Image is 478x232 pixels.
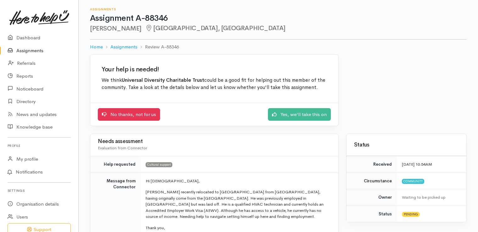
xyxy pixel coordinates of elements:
h6: Assignments [90,8,467,11]
h6: Profile [8,141,71,150]
time: [DATE] 10:54AM [402,162,432,167]
td: Help requested [90,156,141,173]
h1: Assignment A-88346 [90,14,467,23]
p: Thank you, [146,225,331,231]
span: Community [402,179,424,184]
a: Assignments [110,43,137,51]
h3: Status [354,142,459,148]
td: Owner [347,189,397,206]
p: Hi [DEMOGRAPHIC_DATA], [146,178,331,184]
span: [GEOGRAPHIC_DATA], [GEOGRAPHIC_DATA] [145,24,286,32]
p: We think could be a good fit for helping out this member of the community. Take a look at the det... [102,77,327,91]
span: Evaluation from Connector [98,145,147,151]
span: Cultural support [146,162,172,167]
a: Yes, we'll take this on [268,108,331,121]
h2: Your help is needed! [102,66,327,73]
h3: Needs assessment [98,139,331,145]
nav: breadcrumb [90,40,467,54]
h2: [PERSON_NAME] [90,25,467,32]
b: Universal Diversity Charitable Trust [122,77,204,83]
p: [PERSON_NAME] recently relocated to [GEOGRAPHIC_DATA] from [GEOGRAPHIC_DATA], having originally c... [146,189,331,220]
li: Review A-88346 [137,43,179,51]
h6: Settings [8,186,71,195]
td: Circumstance [347,173,397,189]
a: Home [90,43,103,51]
td: Received [347,156,397,173]
span: Pending [402,212,420,217]
div: Waiting to be picked up [402,194,459,201]
td: Status [347,206,397,222]
a: No thanks, not for us [98,108,160,121]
